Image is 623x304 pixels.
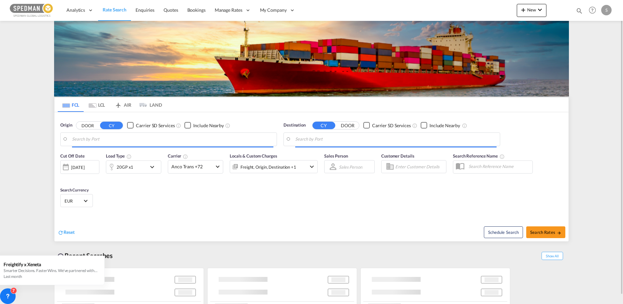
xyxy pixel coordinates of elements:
button: DOOR [336,122,359,129]
md-icon: Your search will be saved by the below given name [500,154,505,159]
span: Show All [542,252,563,260]
span: Load Type [106,153,132,159]
span: Anco Trans +72 [171,163,214,170]
md-icon: icon-information-outline [126,154,132,159]
div: Freight Origin Destination Factory Stuffing [240,162,296,172]
div: icon-refreshReset [58,229,75,236]
md-icon: Unchecked: Ignores neighbouring ports when fetching rates.Checked : Includes neighbouring ports w... [225,123,230,128]
md-icon: icon-airplane [114,101,122,106]
md-tab-item: FCL [58,98,84,112]
div: icon-magnify [576,7,583,17]
button: DOOR [76,122,99,129]
span: Carrier [168,153,188,159]
md-checkbox: Checkbox No Ink [184,122,224,129]
span: Search Reference Name [453,153,505,159]
div: S [601,5,612,15]
span: EUR [65,198,83,204]
span: Sales Person [324,153,348,159]
span: Cut Off Date [60,153,85,159]
div: 20GP x1icon-chevron-down [106,160,161,174]
span: Search Rates [530,230,561,235]
button: Note: By default Schedule search will only considerorigin ports, destination ports and cut off da... [484,226,523,238]
span: Origin [60,122,72,129]
span: Quotes [164,7,178,13]
img: LCL+%26+FCL+BACKGROUND.png [54,21,569,97]
button: icon-plus 400-fgNewicon-chevron-down [517,4,546,17]
md-datepicker: Select [60,173,65,182]
md-icon: The selected Trucker/Carrierwill be displayed in the rate results If the rates are from another f... [183,154,188,159]
input: Search Reference Name [465,161,532,171]
div: Include Nearby [429,122,460,129]
span: Customer Details [381,153,414,159]
span: Destination [283,122,306,129]
div: Help [587,5,601,16]
span: Bookings [187,7,206,13]
span: Help [587,5,598,16]
span: Analytics [66,7,85,13]
md-icon: Unchecked: Search for CY (Container Yard) services for all selected carriers.Checked : Search for... [176,123,181,128]
md-tab-item: LCL [84,98,110,112]
input: Enter Customer Details [395,162,444,172]
span: Manage Rates [215,7,242,13]
md-icon: Unchecked: Search for CY (Container Yard) services for all selected carriers.Checked : Search for... [412,123,417,128]
md-checkbox: Checkbox No Ink [363,122,411,129]
div: Include Nearby [193,122,224,129]
md-select: Sales Person [338,162,363,172]
md-checkbox: Checkbox No Ink [421,122,460,129]
div: Freight Origin Destination Factory Stuffingicon-chevron-down [230,160,318,173]
img: c12ca350ff1b11efb6b291369744d907.png [10,3,54,18]
div: [DATE] [71,164,84,170]
span: Enquiries [136,7,154,13]
md-icon: icon-chevron-down [536,6,544,14]
md-checkbox: Checkbox No Ink [127,122,175,129]
md-icon: icon-chevron-down [308,163,316,171]
md-tab-item: LAND [136,98,162,112]
div: Origin DOOR CY Checkbox No InkUnchecked: Search for CY (Container Yard) services for all selected... [54,112,569,241]
span: Reset [64,229,75,235]
div: 20GP x1 [117,162,133,172]
input: Search by Port [295,134,497,144]
span: Search Currency [60,188,89,192]
md-pagination-wrapper: Use the left and right arrow keys to navigate between tabs [58,98,162,112]
div: Carrier SD Services [136,122,175,129]
button: Search Ratesicon-arrow-right [526,226,565,238]
md-icon: icon-magnify [576,7,583,14]
button: CY [312,122,335,129]
button: CY [100,122,123,129]
div: [DATE] [60,160,99,174]
md-tab-item: AIR [110,98,136,112]
span: New [519,7,544,12]
md-icon: icon-plus 400-fg [519,6,527,14]
span: Locals & Custom Charges [230,153,277,159]
md-icon: icon-chevron-down [148,163,159,171]
span: My Company [260,7,287,13]
span: Rate Search [103,7,126,12]
md-select: Select Currency: € EUREuro [64,196,89,205]
div: Carrier SD Services [372,122,411,129]
md-icon: icon-arrow-right [557,231,561,235]
input: Search by Port [72,134,273,144]
md-icon: icon-refresh [58,230,64,236]
md-icon: Unchecked: Ignores neighbouring ports when fetching rates.Checked : Includes neighbouring ports w... [462,123,467,128]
